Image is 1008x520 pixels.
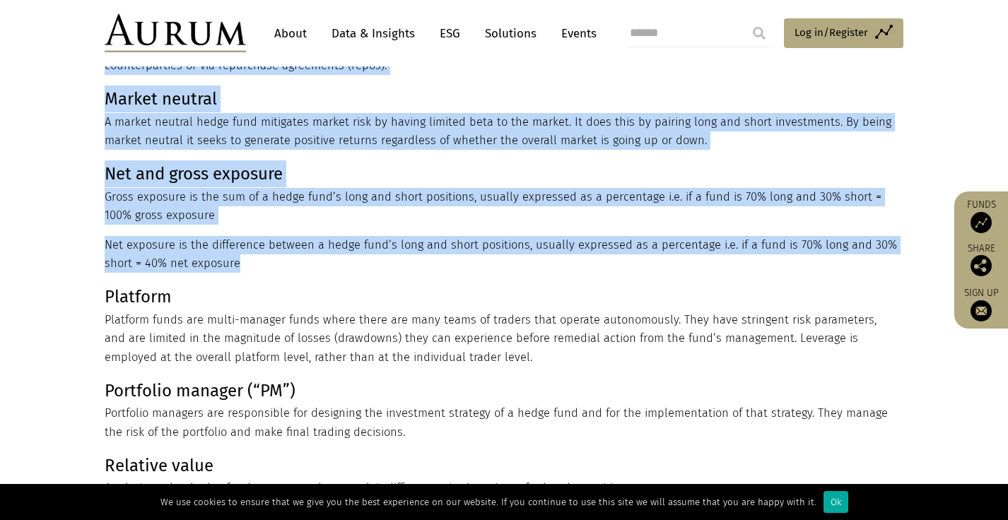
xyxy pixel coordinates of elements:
[795,24,868,41] span: Log in/Register
[105,14,246,52] img: Aurum
[105,377,900,442] p: Portfolio managers are responsible for designing the investment strategy of a hedge fund and for ...
[105,89,217,109] strong: Market neutral
[105,236,900,273] p: Net exposure is the difference between a hedge fund’s long and short positions, usually expressed...
[961,199,1001,233] a: Funds
[961,287,1001,321] a: Sign up
[478,20,544,47] a: Solutions
[554,20,597,47] a: Events
[784,18,903,48] a: Log in/Register
[105,85,900,150] p: A market neutral hedge fund mitigates market risk by having limited beta to the market. It does t...
[971,300,992,321] img: Sign up to our newsletter
[105,283,900,367] p: Platform funds are multi-manager funds where there are many teams of traders that operate autonom...
[267,20,314,47] a: About
[971,255,992,276] img: Share this post
[971,212,992,233] img: Access Funds
[105,164,283,184] strong: Net and gross exposure
[105,381,295,401] strong: Portfolio manager (“PM”)
[105,160,900,225] p: Gross exposure is the sum of a hedge fund’s long and short positions, usually expressed as a perc...
[105,456,213,475] strong: Relative value
[433,20,467,47] a: ESG
[745,19,773,47] input: Submit
[824,491,848,513] div: Ok
[105,287,172,307] strong: Platform
[961,244,1001,276] div: Share
[105,452,900,498] p: A relative value hedge fund strategy seeks to exploit differences in the prices of related securi...
[324,20,422,47] a: Data & Insights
